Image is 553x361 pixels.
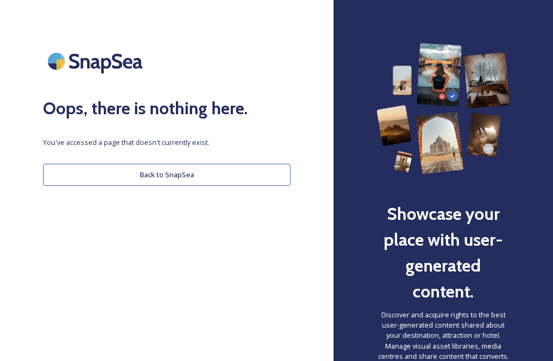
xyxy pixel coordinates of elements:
h2: Oops, there is nothing here. [43,95,290,121]
span: You've accessed a page that doesn't currently exist. [43,137,290,148]
img: SnapSea Logo [43,43,151,79]
img: 63b42ca75bacad526042e722_Group%20154-p-800.png [377,43,510,174]
button: Back to SnapSea [43,164,290,186]
h2: Showcase your place with user-generated content. [377,201,510,304]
